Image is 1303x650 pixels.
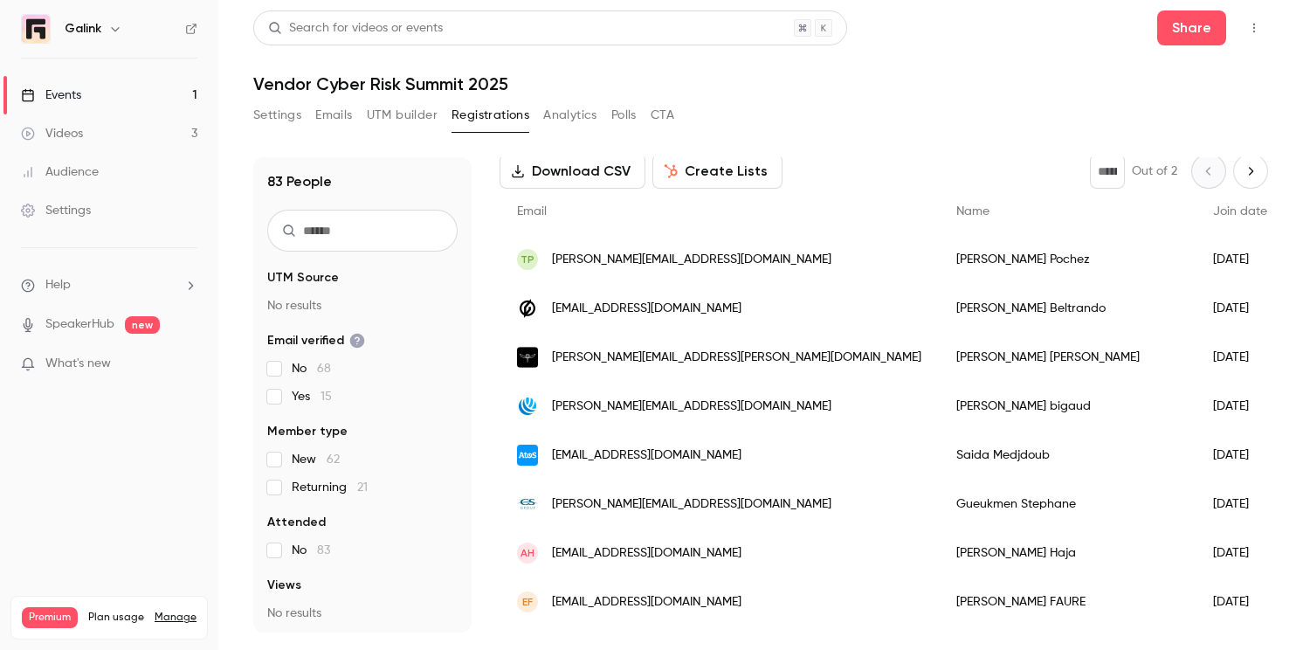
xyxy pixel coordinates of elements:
a: Manage [155,611,196,625]
span: 83 [317,544,330,557]
img: filigran.io [517,396,538,417]
span: 68 [317,363,331,375]
span: Member type [267,423,348,440]
span: new [125,316,160,334]
button: CTA [651,101,674,129]
li: help-dropdown-opener [21,276,197,294]
div: [PERSON_NAME] Pochez [939,235,1196,284]
span: EF [522,594,533,610]
span: New [292,451,340,468]
span: [EMAIL_ADDRESS][DOMAIN_NAME] [552,446,741,465]
div: [PERSON_NAME] FAURE [939,577,1196,626]
span: No [292,360,331,377]
span: Yes [292,388,332,405]
span: What's new [45,355,111,373]
button: Next page [1233,154,1268,189]
div: [DATE] [1196,577,1285,626]
span: [PERSON_NAME][EMAIL_ADDRESS][DOMAIN_NAME] [552,398,831,416]
div: [DATE] [1196,431,1285,480]
span: 21 [357,481,368,494]
div: Settings [21,202,91,219]
img: group-ib.com [517,298,538,319]
div: [PERSON_NAME] [PERSON_NAME] [939,333,1196,382]
span: No [292,542,330,559]
span: TP [521,252,534,267]
span: [PERSON_NAME][EMAIL_ADDRESS][PERSON_NAME][DOMAIN_NAME] [552,349,921,367]
div: Audience [21,163,99,181]
button: Create Lists [652,154,782,189]
p: No results [267,605,458,622]
span: 15 [321,391,332,403]
button: Settings [253,101,301,129]
div: Events [21,86,81,104]
div: Saida Medjdoub [939,431,1196,480]
div: [DATE] [1196,284,1285,333]
span: Join date [1213,205,1267,218]
div: [DATE] [1196,480,1285,529]
span: [PERSON_NAME][EMAIL_ADDRESS][DOMAIN_NAME] [552,495,831,514]
img: cs-soprasteria.com [517,494,538,515]
span: Help [45,276,71,294]
div: [PERSON_NAME] Beltrando [939,284,1196,333]
img: atos.net [517,445,538,466]
span: AH [521,545,534,561]
span: [EMAIL_ADDRESS][DOMAIN_NAME] [552,544,741,563]
div: Search for videos or events [268,19,443,38]
span: Plan usage [88,611,144,625]
button: Download CSV [500,154,645,189]
span: UTM Source [267,269,339,287]
span: 62 [327,453,340,466]
span: Views [267,577,301,594]
img: Galink [22,15,50,43]
div: [PERSON_NAME] bigaud [939,382,1196,431]
p: No results [267,297,458,315]
span: Returning [292,479,368,496]
div: [DATE] [1196,382,1285,431]
p: Out of 2 [1132,162,1177,180]
div: Videos [21,125,83,142]
button: Polls [611,101,637,129]
span: [EMAIL_ADDRESS][DOMAIN_NAME] [552,300,741,318]
span: Email verified [267,332,365,349]
span: Premium [22,607,78,628]
button: Registrations [452,101,529,129]
div: [DATE] [1196,529,1285,577]
div: [DATE] [1196,333,1285,382]
h6: Galink [65,20,101,38]
span: [PERSON_NAME][EMAIL_ADDRESS][DOMAIN_NAME] [552,251,831,269]
img: kering.com [517,347,538,368]
div: Gueukmen Stephane [939,480,1196,529]
h1: Vendor Cyber Risk Summit 2025 [253,73,1268,94]
h1: 83 People [267,171,332,192]
div: [PERSON_NAME] Haja [939,529,1196,577]
div: [DATE] [1196,235,1285,284]
a: SpeakerHub [45,315,114,334]
span: Attended [267,514,326,531]
span: [EMAIL_ADDRESS][DOMAIN_NAME] [552,593,741,612]
button: UTM builder [367,101,438,129]
button: Analytics [543,101,597,129]
button: Emails [315,101,352,129]
button: Share [1157,10,1226,45]
span: Email [517,205,547,218]
span: Name [956,205,989,218]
